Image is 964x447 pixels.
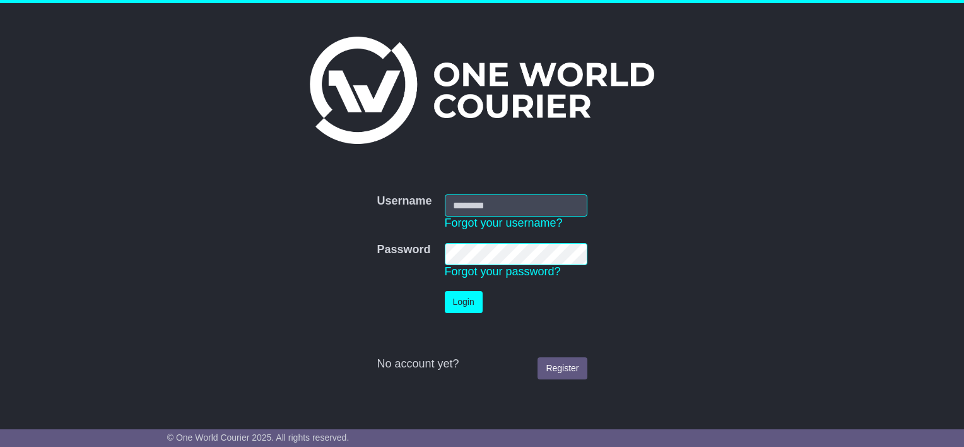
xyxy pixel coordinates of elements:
[445,265,561,278] a: Forgot your password?
[167,432,350,443] span: © One World Courier 2025. All rights reserved.
[538,357,587,379] a: Register
[377,357,587,371] div: No account yet?
[377,194,432,208] label: Username
[310,37,654,144] img: One World
[377,243,430,257] label: Password
[445,217,563,229] a: Forgot your username?
[445,291,483,313] button: Login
